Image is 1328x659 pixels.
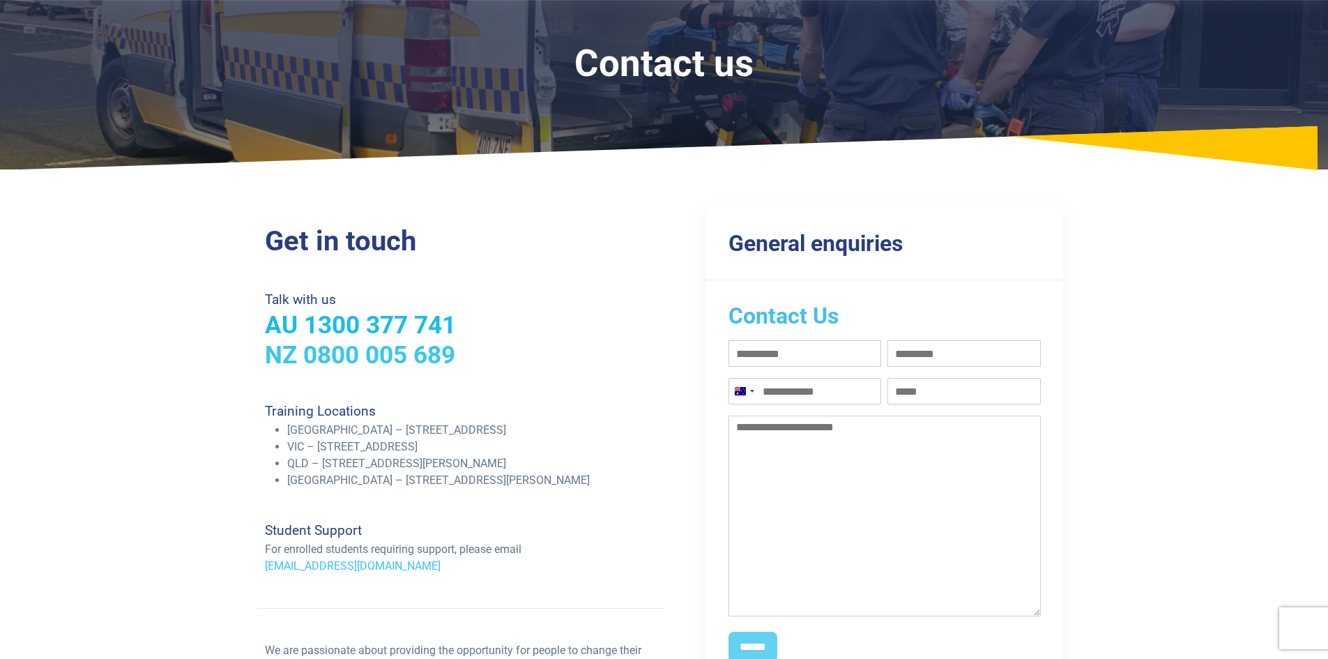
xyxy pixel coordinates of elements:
[265,225,656,258] h2: Get in touch
[305,42,1024,86] h1: Contact us
[265,340,455,370] a: NZ 0800 005 689
[287,439,656,455] li: VIC – [STREET_ADDRESS]
[287,422,656,439] li: [GEOGRAPHIC_DATA] – [STREET_ADDRESS]
[287,455,656,472] li: QLD – [STREET_ADDRESS][PERSON_NAME]
[265,541,656,558] p: For enrolled students requiring support, please email
[728,303,1041,329] h2: Contact Us
[265,559,441,573] a: [EMAIL_ADDRESS][DOMAIN_NAME]
[728,230,1041,257] h3: General enquiries
[265,291,656,308] h4: Talk with us
[287,472,656,489] li: [GEOGRAPHIC_DATA] – [STREET_ADDRESS][PERSON_NAME]
[729,379,758,404] button: Selected country
[265,310,456,340] a: AU 1300 377 741
[265,403,656,419] h4: Training Locations
[265,522,656,538] h4: Student Support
